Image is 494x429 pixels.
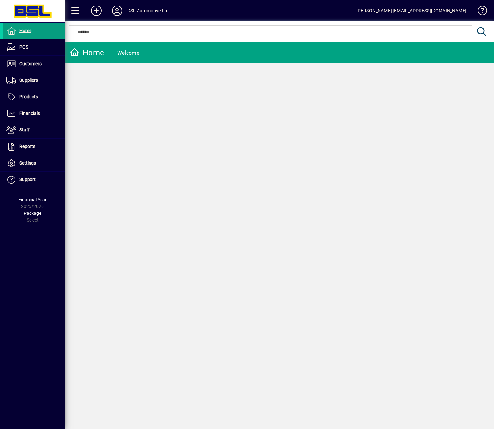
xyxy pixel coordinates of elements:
[473,1,486,22] a: Knowledge Base
[3,105,65,122] a: Financials
[19,160,36,165] span: Settings
[19,44,28,50] span: POS
[19,144,35,149] span: Reports
[19,94,38,99] span: Products
[19,111,40,116] span: Financials
[3,172,65,188] a: Support
[19,177,36,182] span: Support
[3,56,65,72] a: Customers
[70,47,104,58] div: Home
[86,5,107,17] button: Add
[19,28,31,33] span: Home
[3,39,65,55] a: POS
[3,89,65,105] a: Products
[3,72,65,89] a: Suppliers
[19,61,42,66] span: Customers
[3,122,65,138] a: Staff
[18,197,47,202] span: Financial Year
[3,139,65,155] a: Reports
[19,78,38,83] span: Suppliers
[24,211,41,216] span: Package
[117,48,139,58] div: Welcome
[127,6,169,16] div: DSL Automotive Ltd
[3,155,65,171] a: Settings
[107,5,127,17] button: Profile
[19,127,30,132] span: Staff
[356,6,466,16] div: [PERSON_NAME] [EMAIL_ADDRESS][DOMAIN_NAME]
